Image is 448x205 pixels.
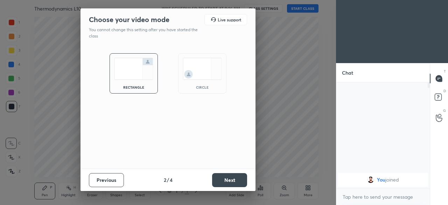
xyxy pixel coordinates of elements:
h4: 2 [164,176,166,184]
img: 66874679623d4816b07f54b5b4078b8d.jpg [367,176,374,183]
div: rectangle [120,86,148,89]
div: grid [336,171,430,188]
p: G [443,108,446,113]
button: Next [212,173,247,187]
h2: Choose your video mode [89,15,169,24]
button: Previous [89,173,124,187]
span: You [377,177,385,183]
h5: Live support [218,18,241,22]
p: T [444,69,446,74]
h4: / [167,176,169,184]
p: You cannot change this setting after you have started the class [89,27,202,39]
p: Chat [336,63,359,82]
p: D [443,88,446,94]
img: normalScreenIcon.ae25ed63.svg [114,58,153,80]
div: circle [188,86,216,89]
h4: 4 [170,176,173,184]
span: joined [385,177,399,183]
img: circleScreenIcon.acc0effb.svg [183,58,222,80]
